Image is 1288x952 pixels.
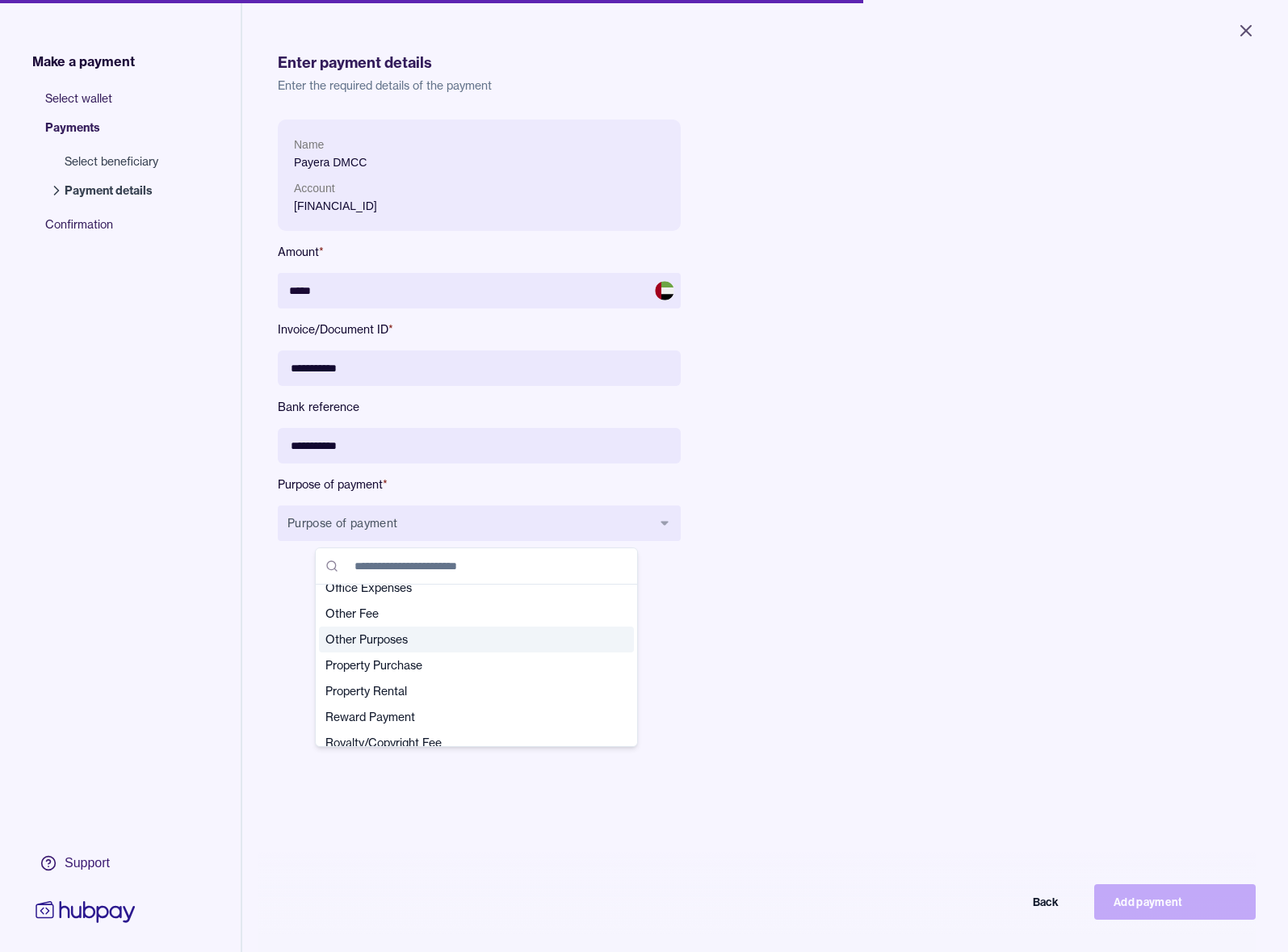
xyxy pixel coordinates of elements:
[917,884,1078,920] button: Back
[65,153,158,170] span: Select beneficiary
[278,52,1252,74] h1: Enter payment details
[32,846,139,880] a: Support
[294,179,665,197] p: Account
[278,78,1252,94] p: Enter the required details of the payment
[294,197,665,215] p: [FINANCIAL_ID]
[325,631,608,648] span: Other Purposes
[278,244,681,260] label: Amount
[1217,13,1275,48] button: Close
[325,735,608,751] span: Royalty/Copyright Fee
[325,657,608,673] span: Property Purchase
[325,580,608,596] span: Office Expenses
[294,136,665,153] p: Name
[65,854,110,872] div: Support
[45,216,174,245] span: Confirmation
[32,52,135,71] span: Make a payment
[45,90,174,120] span: Select wallet
[325,683,608,699] span: Property Rental
[294,153,665,171] p: Payera DMCC
[278,476,681,493] label: Purpose of payment
[278,399,681,415] label: Bank reference
[278,321,681,338] label: Invoice/Document ID
[45,120,174,149] span: Payments
[325,606,608,622] span: Other Fee
[325,709,608,725] span: Reward Payment
[278,505,681,541] button: Purpose of payment
[65,182,158,199] span: Payment details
